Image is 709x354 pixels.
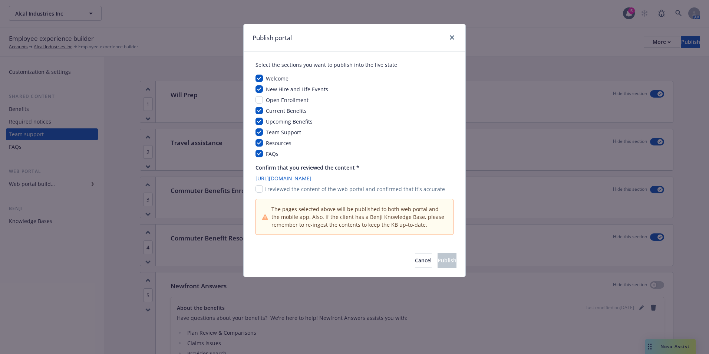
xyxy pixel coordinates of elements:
[255,174,454,182] a: [URL][DOMAIN_NAME]
[264,185,445,193] p: I reviewed the content of the web portal and confirmed that it's accurate
[448,33,456,42] a: close
[415,253,432,268] button: Cancel
[438,257,456,264] span: Publish
[266,140,291,147] span: Resources
[266,118,313,125] span: Upcoming Benefits
[266,86,328,93] span: New Hire and Life Events
[438,253,456,268] button: Publish
[255,164,454,171] p: Confirm that you reviewed the content *
[266,107,307,114] span: Current Benefits
[271,205,447,229] span: The pages selected above will be published to both web portal and the mobile app. Also, if the cl...
[266,96,309,104] span: Open Enrollment
[266,129,301,136] span: Team Support
[266,150,278,157] span: FAQs
[415,257,432,264] span: Cancel
[266,75,288,82] span: Welcome
[253,33,292,43] h1: Publish portal
[255,61,454,69] div: Select the sections you want to publish into the live state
